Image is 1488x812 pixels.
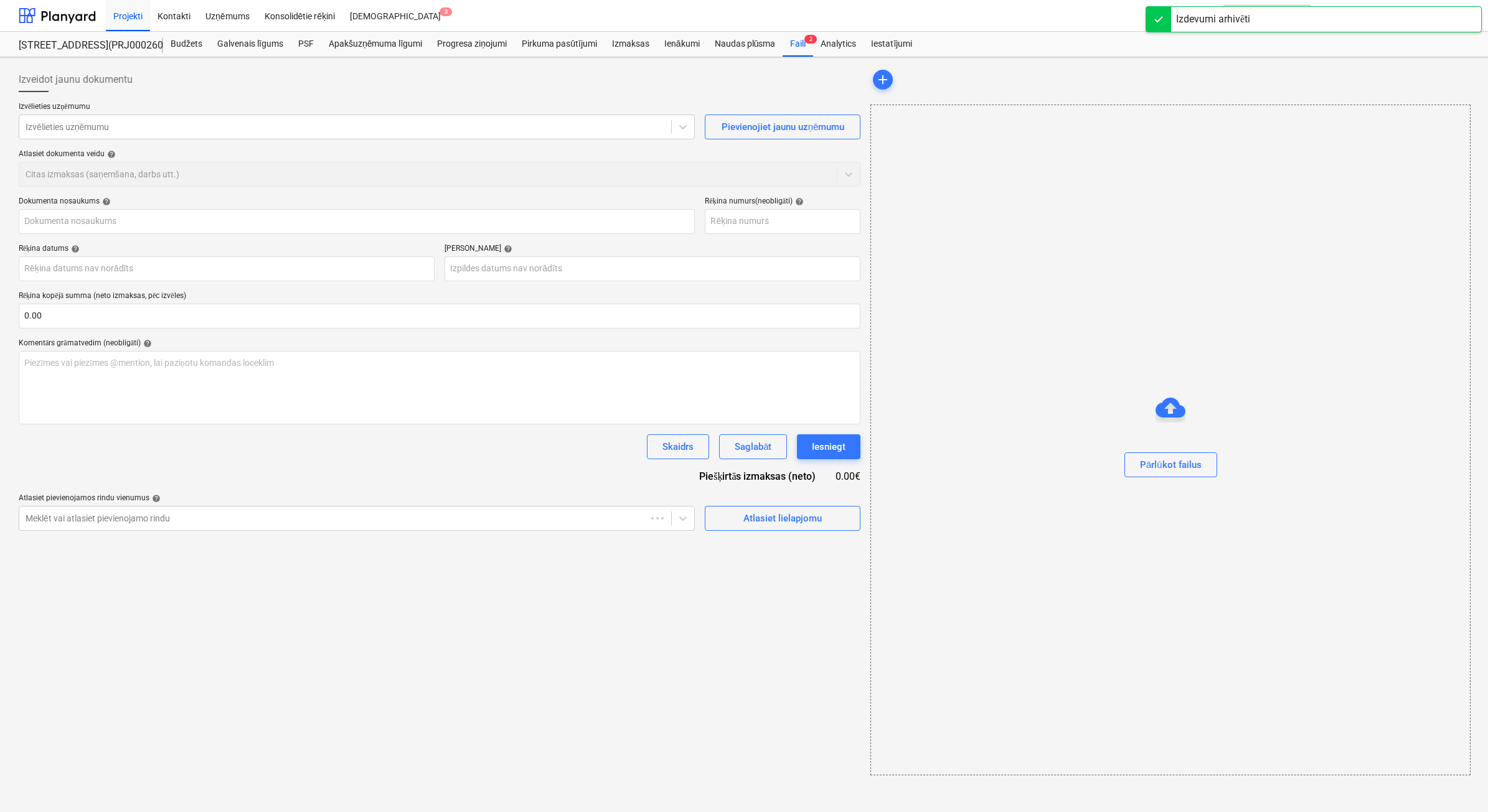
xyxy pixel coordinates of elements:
[689,469,836,483] div: Piešķirtās izmaksas (neto)
[743,510,822,526] div: Atlasiet lielapjomu
[210,32,291,57] a: Galvenais līgums
[19,291,860,304] p: Rēķina kopējā summa (neto izmaksas, pēc izvēles)
[163,32,210,57] a: Budžets
[19,244,435,254] div: Rēķina datums
[804,35,817,44] span: 2
[68,245,80,253] span: help
[430,32,514,57] a: Progresa ziņojumi
[440,7,452,16] span: 3
[657,32,707,57] a: Ienākumi
[19,304,860,329] input: Rēķina kopējā summa (neto izmaksas, pēc izvēles)
[100,197,111,206] span: help
[105,150,116,159] span: help
[19,197,695,207] div: Dokumenta nosaukums
[735,439,771,455] div: Saglabāt
[793,197,804,206] span: help
[836,469,860,483] div: 0.00€
[875,72,890,87] span: add
[705,506,860,531] button: Atlasiet lielapjomu
[19,149,860,159] div: Atlasiet dokumenta veidu
[722,119,845,135] div: Pievienojiet jaunu uzņēmumu
[445,256,860,281] input: Izpildes datums nav norādīts
[662,439,694,455] div: Skaidrs
[705,197,860,207] div: Rēķina numurs (neobligāti)
[19,338,860,348] div: Komentārs grāmatvedim (neobligāti)
[812,439,845,455] div: Iesniegt
[19,72,133,87] span: Izveidot jaunu dokumentu
[1140,457,1202,473] div: Pārlūkot failus
[783,32,813,57] div: Faili
[647,434,709,459] button: Skaidrs
[705,114,860,139] button: Pievienojiet jaunu uzņēmumu
[705,209,860,234] input: Rēķina numurs
[870,105,1471,775] div: Pārlūkot failus
[719,434,787,459] button: Saglabāt
[783,32,813,57] a: Faili2
[1124,452,1217,477] button: Pārlūkot failus
[605,32,657,57] a: Izmaksas
[141,339,152,348] span: help
[445,244,860,254] div: [PERSON_NAME]
[514,32,605,57] a: Pirkuma pasūtījumi
[1176,12,1250,27] div: Izdevumi arhivēti
[291,32,321,57] a: PSF
[321,32,430,57] a: Apakšuzņēmuma līgumi
[19,39,148,52] div: [STREET_ADDRESS](PRJ0002600) 2601946
[19,256,435,281] input: Rēķina datums nav norādīts
[797,434,860,459] button: Iesniegt
[19,493,695,503] div: Atlasiet pievienojamos rindu vienumus
[864,32,920,57] a: Iestatījumi
[19,209,695,234] input: Dokumenta nosaukums
[149,494,161,503] span: help
[813,32,864,57] a: Analytics
[707,32,783,57] a: Naudas plūsma
[1426,752,1488,812] iframe: Chat Widget
[501,245,512,253] span: help
[19,102,695,114] p: Izvēlieties uzņēmumu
